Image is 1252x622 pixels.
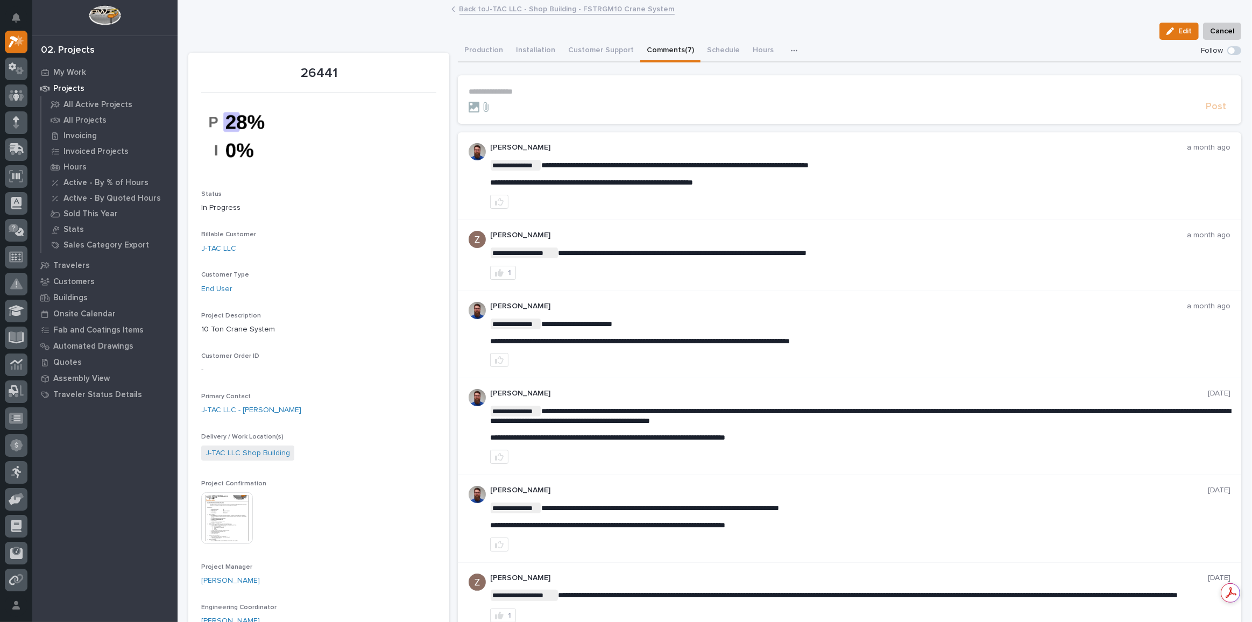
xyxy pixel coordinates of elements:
[458,40,510,62] button: Production
[201,604,277,611] span: Engineering Coordinator
[63,100,132,110] p: All Active Projects
[469,389,486,406] img: 6hTokn1ETDGPf9BPokIQ
[201,243,236,255] a: J-TAC LLC
[201,191,222,197] span: Status
[53,309,116,319] p: Onsite Calendar
[63,178,148,188] p: Active - By % of Hours
[41,237,178,252] a: Sales Category Export
[201,313,261,319] span: Project Description
[41,222,178,237] a: Stats
[1187,143,1230,152] p: a month ago
[490,450,508,464] button: like this post
[1210,25,1234,38] span: Cancel
[41,159,178,174] a: Hours
[63,162,87,172] p: Hours
[41,112,178,128] a: All Projects
[490,353,508,367] button: like this post
[32,354,178,370] a: Quotes
[32,80,178,96] a: Projects
[201,66,436,81] p: 26441
[746,40,780,62] button: Hours
[63,131,97,141] p: Invoicing
[201,99,282,173] img: 2dWQi9Le4GCCCfBoSw3OZtx91EvXp-9CxPH92_7g2YI
[201,480,266,487] span: Project Confirmation
[510,40,562,62] button: Installation
[32,370,178,386] a: Assembly View
[53,390,142,400] p: Traveler Status Details
[1178,26,1192,36] span: Edit
[490,231,1187,240] p: [PERSON_NAME]
[63,194,161,203] p: Active - By Quoted Hours
[32,289,178,306] a: Buildings
[1159,23,1199,40] button: Edit
[53,261,90,271] p: Travelers
[201,353,259,359] span: Customer Order ID
[41,190,178,206] a: Active - By Quoted Hours
[53,374,110,384] p: Assembly View
[63,209,118,219] p: Sold This Year
[53,277,95,287] p: Customers
[201,405,301,416] a: J-TAC LLC - [PERSON_NAME]
[640,40,701,62] button: Comments (7)
[53,358,82,367] p: Quotes
[201,202,436,214] p: In Progress
[1201,46,1223,55] p: Follow
[1208,389,1230,398] p: [DATE]
[1187,231,1230,240] p: a month ago
[201,324,436,335] p: 10 Ton Crane System
[701,40,746,62] button: Schedule
[32,338,178,354] a: Automated Drawings
[32,306,178,322] a: Onsite Calendar
[201,564,252,570] span: Project Manager
[32,322,178,338] a: Fab and Coatings Items
[1206,101,1226,113] span: Post
[53,342,133,351] p: Automated Drawings
[469,143,486,160] img: 6hTokn1ETDGPf9BPokIQ
[201,231,256,238] span: Billable Customer
[201,284,232,295] a: End User
[508,269,511,277] div: 1
[5,6,27,29] button: Notifications
[490,302,1187,311] p: [PERSON_NAME]
[13,13,27,30] div: Notifications
[89,5,121,25] img: Workspace Logo
[1187,302,1230,311] p: a month ago
[41,175,178,190] a: Active - By % of Hours
[490,486,1208,495] p: [PERSON_NAME]
[490,143,1187,152] p: [PERSON_NAME]
[32,64,178,80] a: My Work
[201,575,260,586] a: [PERSON_NAME]
[459,2,675,15] a: Back toJ-TAC LLC - Shop Building - FSTRGM10 Crane System
[32,386,178,402] a: Traveler Status Details
[490,538,508,552] button: like this post
[32,273,178,289] a: Customers
[201,393,251,400] span: Primary Contact
[469,574,486,591] img: AGNmyxac9iQmFt5KMn4yKUk2u-Y3CYPXgWg2Ri7a09A=s96-c
[201,434,284,440] span: Delivery / Work Location(s)
[490,195,508,209] button: like this post
[1201,101,1230,113] button: Post
[562,40,640,62] button: Customer Support
[469,231,486,248] img: AGNmyxac9iQmFt5KMn4yKUk2u-Y3CYPXgWg2Ri7a09A=s96-c
[41,144,178,159] a: Invoiced Projects
[469,486,486,503] img: 6hTokn1ETDGPf9BPokIQ
[201,364,436,376] p: -
[63,241,149,250] p: Sales Category Export
[41,45,95,56] div: 02. Projects
[63,147,129,157] p: Invoiced Projects
[206,448,290,459] a: J-TAC LLC Shop Building
[41,97,178,112] a: All Active Projects
[53,326,144,335] p: Fab and Coatings Items
[53,84,84,94] p: Projects
[490,574,1208,583] p: [PERSON_NAME]
[63,116,107,125] p: All Projects
[32,257,178,273] a: Travelers
[41,206,178,221] a: Sold This Year
[53,293,88,303] p: Buildings
[490,266,516,280] button: 1
[490,389,1208,398] p: [PERSON_NAME]
[41,128,178,143] a: Invoicing
[63,225,84,235] p: Stats
[53,68,86,77] p: My Work
[1208,486,1230,495] p: [DATE]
